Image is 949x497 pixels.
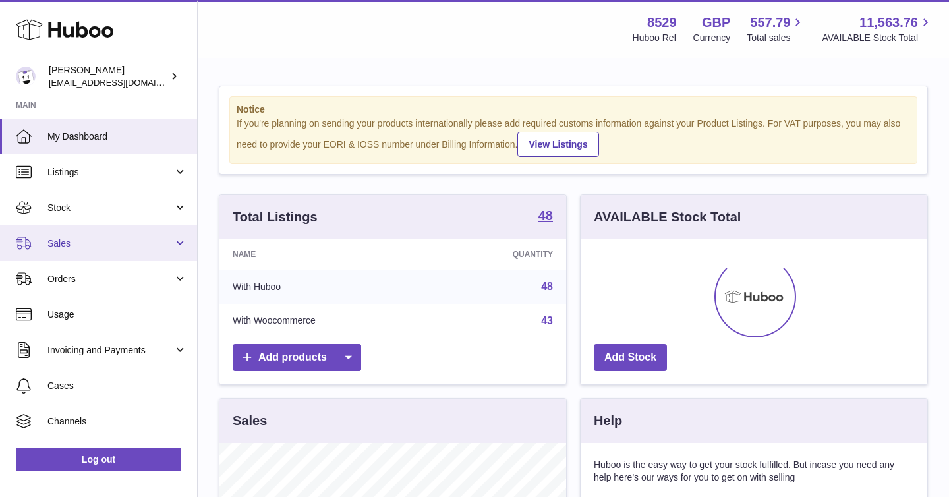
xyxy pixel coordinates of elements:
th: Name [219,239,434,270]
a: View Listings [517,132,598,157]
span: [EMAIL_ADDRESS][DOMAIN_NAME] [49,77,194,88]
h3: AVAILABLE Stock Total [594,208,741,226]
div: If you're planning on sending your products internationally please add required customs informati... [237,117,910,157]
span: 11,563.76 [859,14,918,32]
a: 11,563.76 AVAILABLE Stock Total [822,14,933,44]
td: With Huboo [219,270,434,304]
a: 557.79 Total sales [747,14,805,44]
div: Currency [693,32,731,44]
strong: GBP [702,14,730,32]
div: [PERSON_NAME] [49,64,167,89]
span: AVAILABLE Stock Total [822,32,933,44]
a: 43 [541,315,553,326]
strong: Notice [237,103,910,116]
span: Listings [47,166,173,179]
p: Huboo is the easy way to get your stock fulfilled. But incase you need any help here's our ways f... [594,459,914,484]
strong: 48 [538,209,553,222]
strong: 8529 [647,14,677,32]
a: Add Stock [594,344,667,371]
span: Sales [47,237,173,250]
span: Stock [47,202,173,214]
h3: Total Listings [233,208,318,226]
span: 557.79 [750,14,790,32]
span: My Dashboard [47,131,187,143]
span: Cases [47,380,187,392]
span: Total sales [747,32,805,44]
a: Log out [16,448,181,471]
h3: Help [594,412,622,430]
a: 48 [541,281,553,292]
span: Usage [47,308,187,321]
a: Add products [233,344,361,371]
a: 48 [538,209,553,225]
span: Invoicing and Payments [47,344,173,357]
td: With Woocommerce [219,304,434,338]
span: Channels [47,415,187,428]
h3: Sales [233,412,267,430]
img: admin@redgrass.ch [16,67,36,86]
th: Quantity [434,239,566,270]
div: Huboo Ref [633,32,677,44]
span: Orders [47,273,173,285]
